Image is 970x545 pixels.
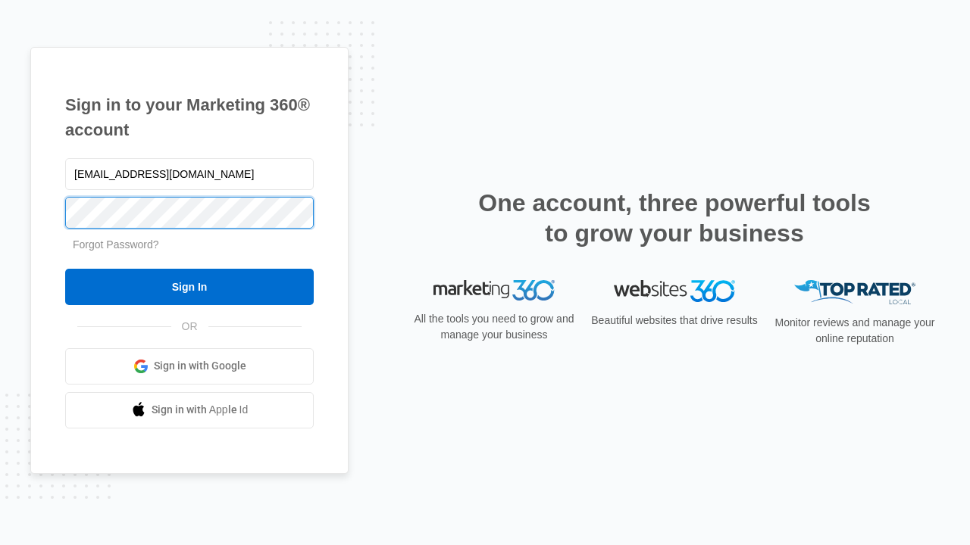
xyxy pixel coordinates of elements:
[171,319,208,335] span: OR
[65,269,314,305] input: Sign In
[590,313,759,329] p: Beautiful websites that drive results
[154,358,246,374] span: Sign in with Google
[65,158,314,190] input: Email
[474,188,875,248] h2: One account, three powerful tools to grow your business
[65,348,314,385] a: Sign in with Google
[770,315,940,347] p: Monitor reviews and manage your online reputation
[65,392,314,428] a: Sign in with Apple Id
[152,402,249,418] span: Sign in with Apple Id
[409,311,579,343] p: All the tools you need to grow and manage your business
[614,280,735,302] img: Websites 360
[433,280,555,301] img: Marketing 360
[794,280,915,305] img: Top Rated Local
[73,238,159,251] a: Forgot Password?
[65,92,314,142] h1: Sign in to your Marketing 360® account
